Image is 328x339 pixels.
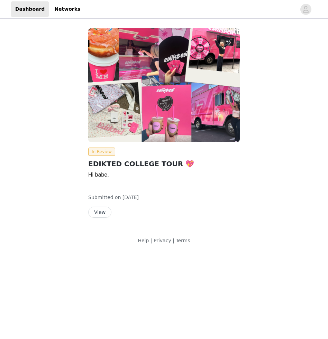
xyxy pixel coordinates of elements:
[176,238,190,243] a: Terms
[88,159,240,169] h2: EDIKTED COLLEGE TOUR 💖
[88,172,109,178] span: Hi babe,
[173,238,174,243] span: |
[88,195,121,200] span: Submitted on
[151,238,152,243] span: |
[11,1,49,17] a: Dashboard
[88,148,115,156] span: In Review
[50,1,84,17] a: Networks
[302,4,309,15] div: avatar
[122,195,139,200] span: [DATE]
[88,210,111,215] a: View
[154,238,171,243] a: Privacy
[88,207,111,218] button: View
[88,28,240,142] img: Edikted
[138,238,149,243] a: Help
